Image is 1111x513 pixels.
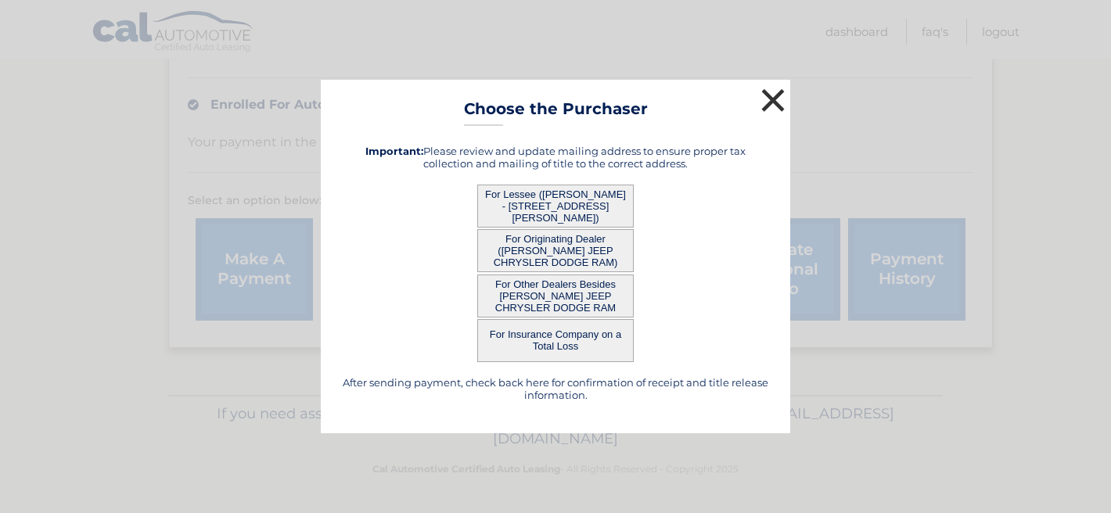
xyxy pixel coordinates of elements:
[365,145,423,157] strong: Important:
[464,99,648,127] h3: Choose the Purchaser
[340,145,771,170] h5: Please review and update mailing address to ensure proper tax collection and mailing of title to ...
[477,229,634,272] button: For Originating Dealer ([PERSON_NAME] JEEP CHRYSLER DODGE RAM)
[477,319,634,362] button: For Insurance Company on a Total Loss
[477,274,634,317] button: For Other Dealers Besides [PERSON_NAME] JEEP CHRYSLER DODGE RAM
[477,185,634,228] button: For Lessee ([PERSON_NAME] - [STREET_ADDRESS][PERSON_NAME])
[757,84,789,116] button: ×
[340,376,771,401] h5: After sending payment, check back here for confirmation of receipt and title release information.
